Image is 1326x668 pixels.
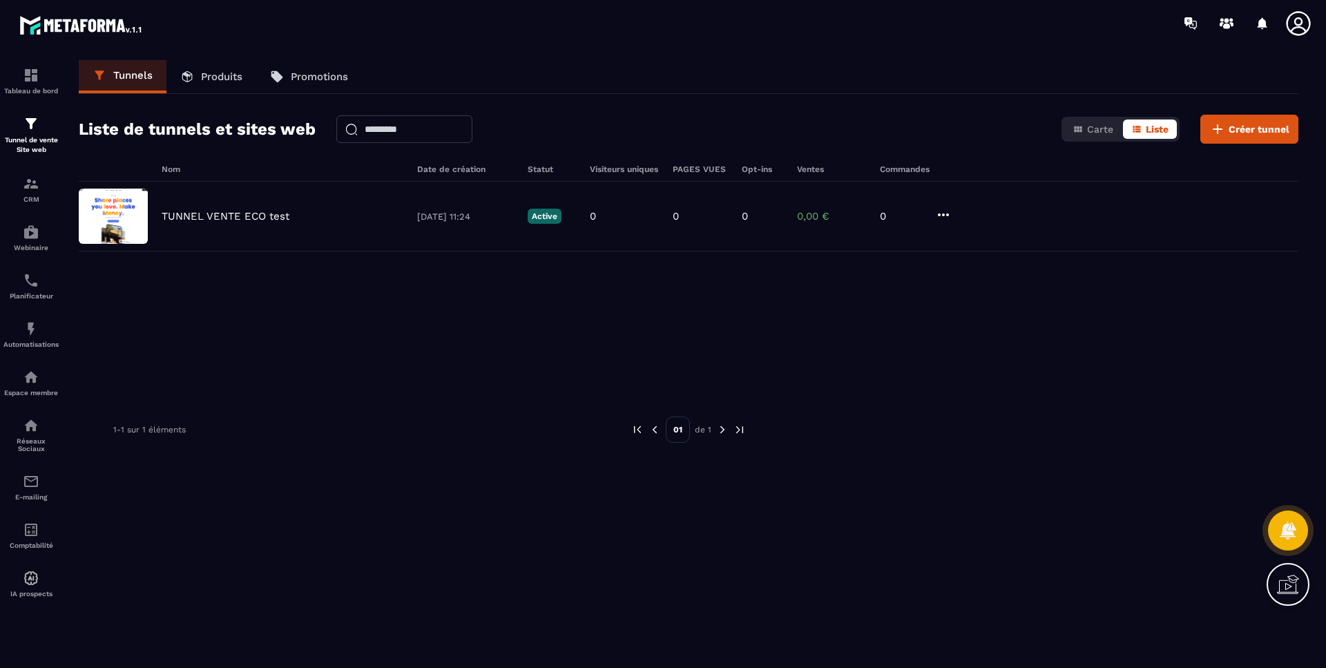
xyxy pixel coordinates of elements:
a: Tunnels [79,60,166,93]
p: CRM [3,195,59,203]
p: Tunnel de vente Site web [3,135,59,155]
p: de 1 [695,424,711,435]
img: email [23,473,39,490]
img: prev [648,423,661,436]
img: image [79,189,148,244]
button: Carte [1064,120,1122,139]
a: accountantaccountantComptabilité [3,511,59,560]
p: TUNNEL VENTE ECO test [162,210,289,222]
img: prev [631,423,644,436]
p: 0 [590,210,596,222]
img: next [733,423,746,436]
p: Réseaux Sociaux [3,437,59,452]
p: Promotions [291,70,348,83]
img: formation [23,67,39,84]
p: 0 [880,210,921,222]
a: Promotions [256,60,362,93]
p: Produits [201,70,242,83]
p: 01 [666,417,690,443]
img: logo [19,12,144,37]
img: next [716,423,729,436]
a: emailemailE-mailing [3,463,59,511]
p: Automatisations [3,341,59,348]
img: automations [23,321,39,337]
h6: Opt-ins [742,164,783,174]
h6: Ventes [797,164,866,174]
span: Liste [1146,124,1169,135]
img: scheduler [23,272,39,289]
p: Active [528,209,561,224]
img: social-network [23,417,39,434]
a: formationformationCRM [3,165,59,213]
img: accountant [23,522,39,538]
p: E-mailing [3,493,59,501]
a: automationsautomationsAutomatisations [3,310,59,359]
img: formation [23,175,39,192]
p: Espace membre [3,389,59,397]
h6: Nom [162,164,403,174]
a: schedulerschedulerPlanificateur [3,262,59,310]
p: Webinaire [3,244,59,251]
p: 0,00 € [797,210,866,222]
h6: Statut [528,164,576,174]
a: automationsautomationsEspace membre [3,359,59,407]
a: formationformationTunnel de vente Site web [3,105,59,165]
button: Créer tunnel [1200,115,1298,144]
button: Liste [1123,120,1177,139]
img: automations [23,369,39,385]
p: 0 [742,210,748,222]
p: [DATE] 11:24 [417,211,514,222]
p: 1-1 sur 1 éléments [113,425,186,435]
a: Produits [166,60,256,93]
h6: Commandes [880,164,930,174]
img: automations [23,224,39,240]
h6: Visiteurs uniques [590,164,659,174]
h6: Date de création [417,164,514,174]
p: Comptabilité [3,542,59,549]
a: automationsautomationsWebinaire [3,213,59,262]
p: Tableau de bord [3,87,59,95]
p: 0 [673,210,679,222]
p: Tunnels [113,69,153,82]
img: formation [23,115,39,132]
span: Carte [1087,124,1113,135]
img: automations [23,570,39,586]
p: IA prospects [3,590,59,598]
a: formationformationTableau de bord [3,57,59,105]
h6: PAGES VUES [673,164,728,174]
a: social-networksocial-networkRéseaux Sociaux [3,407,59,463]
span: Créer tunnel [1229,122,1289,136]
p: Planificateur [3,292,59,300]
h2: Liste de tunnels et sites web [79,115,316,143]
